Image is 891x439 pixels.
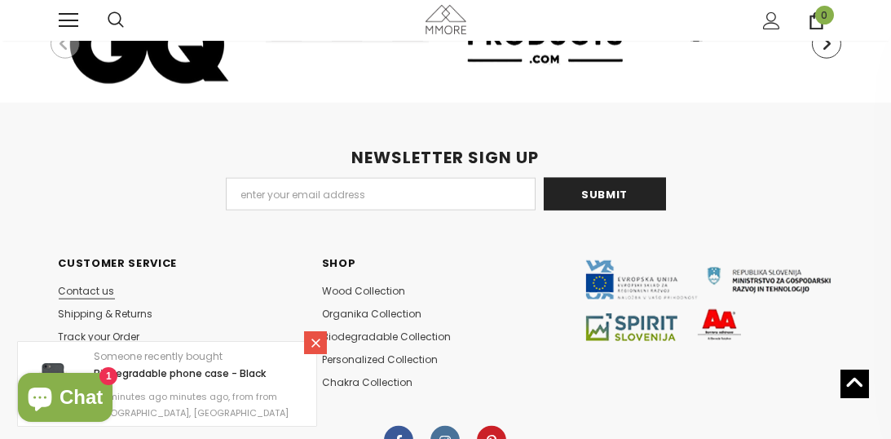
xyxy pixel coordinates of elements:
[68,2,231,86] img: GQ Logo
[322,330,451,344] span: Biodegradable Collection
[352,146,540,169] span: NEWSLETTER SIGN UP
[585,293,832,307] a: Javni razpis
[322,280,405,303] a: Wood Collection
[322,348,438,371] a: Personalized Collection
[544,178,666,211] input: Submit
[322,303,421,326] a: Organika Collection
[322,353,438,366] span: Personalized Collection
[59,326,140,348] a: Track your Order
[815,6,834,24] span: 0
[59,307,153,321] span: Shipping & Returns
[94,390,289,419] span: 20 minutes ago minutes ago, from from [GEOGRAPHIC_DATA], [GEOGRAPHIC_DATA]
[808,12,825,29] a: 0
[322,307,421,321] span: Organika Collection
[322,375,412,389] span: Chakra Collection
[322,284,405,298] span: Wood Collection
[585,260,832,341] img: Javni Razpis
[94,366,266,380] a: Biodegradable phone case - Black
[59,280,115,303] a: Contact us
[322,371,412,394] a: Chakra Collection
[322,326,451,348] a: Biodegradable Collection
[59,284,115,298] span: Contact us
[322,255,356,271] span: SHOP
[59,255,177,271] span: Customer Service
[59,303,153,326] a: Shipping & Returns
[226,178,536,211] input: Email Address
[59,330,140,344] span: Track your Order
[13,373,117,426] inbox-online-store-chat: Shopify online store chat
[426,5,466,33] img: MMORE Cases
[94,349,223,363] span: Someone recently bought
